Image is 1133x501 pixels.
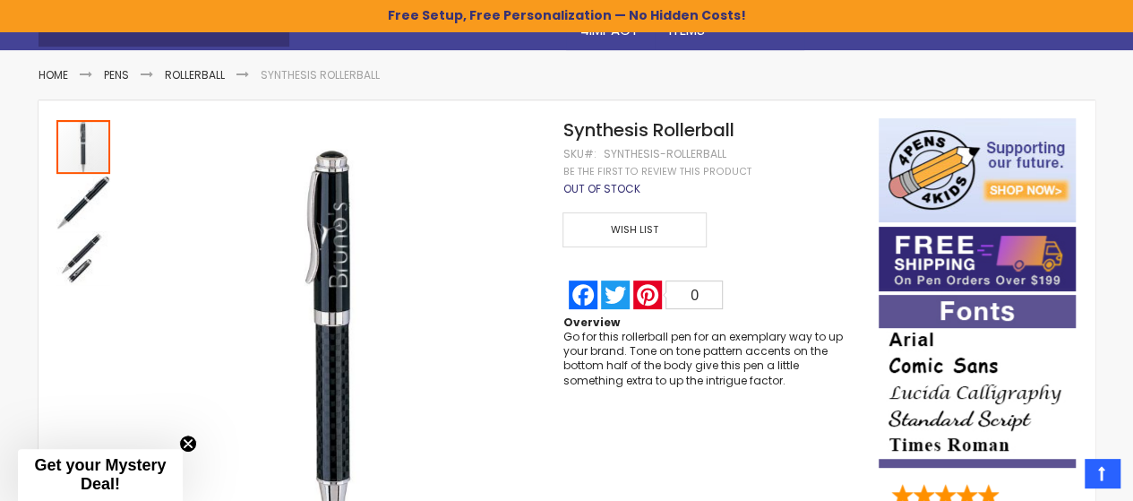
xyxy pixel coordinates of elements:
[34,456,166,493] span: Get your Mystery Deal!
[56,229,110,285] div: Synthesis Rollerball
[562,117,734,143] span: Synthesis Rollerball
[165,67,225,82] a: Rollerball
[562,212,711,247] a: Wish List
[562,330,860,388] div: Go for this rollerball pen for an exemplary way to up your brand. Tone on tone pattern accents on...
[261,68,380,82] li: Synthesis Rollerball
[56,231,110,285] img: Synthesis Rollerball
[631,281,725,309] a: Pinterest0
[562,181,639,196] span: Out of stock
[562,182,639,196] div: Availability
[879,295,1076,468] img: font-personalization-examples
[56,174,112,229] div: Synthesis Rollerball
[56,118,112,174] div: Synthesis Rollerball
[599,281,631,309] a: Twitter
[562,146,596,161] strong: SKU
[39,67,68,82] a: Home
[879,118,1076,222] img: 4pens 4 kids
[603,147,725,161] div: Synthesis-Rollerball
[562,165,751,178] a: Be the first to review this product
[562,212,706,247] span: Wish List
[179,435,197,453] button: Close teaser
[879,227,1076,291] img: Free shipping on orders over $199
[691,288,699,303] span: 0
[18,449,183,501] div: Get your Mystery Deal!Close teaser
[562,315,619,330] strong: Overview
[104,67,129,82] a: Pens
[56,176,110,229] img: Synthesis Rollerball
[567,281,599,309] a: Facebook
